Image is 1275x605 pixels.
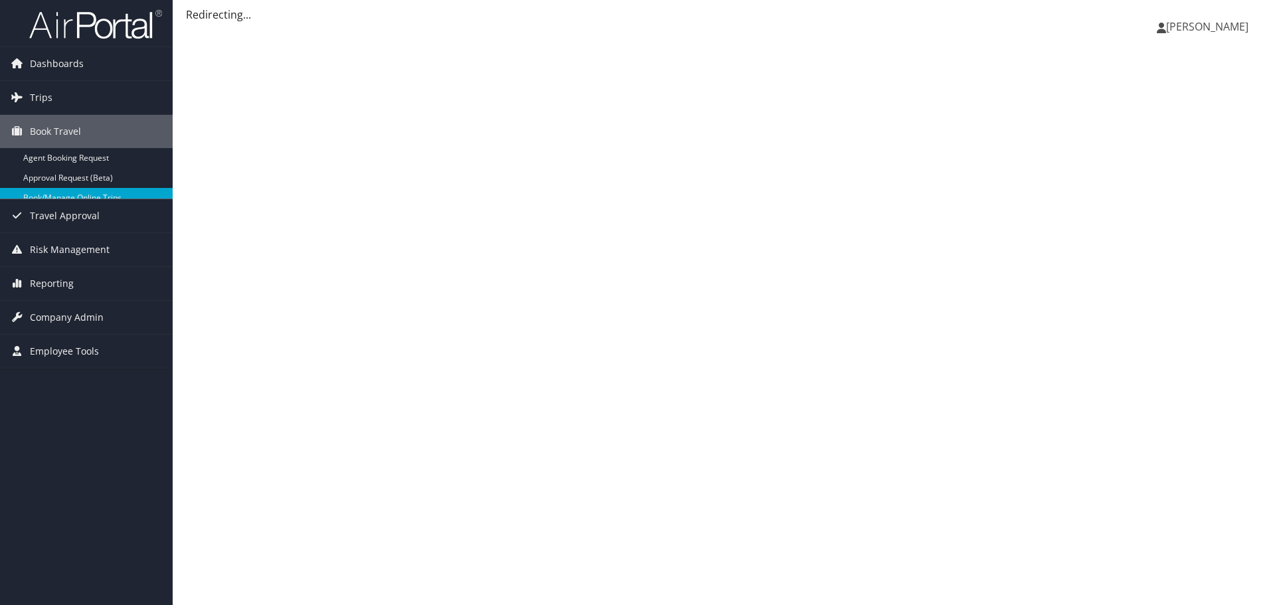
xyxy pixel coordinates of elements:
div: Redirecting... [186,7,1262,23]
span: Employee Tools [30,335,99,368]
a: [PERSON_NAME] [1157,7,1262,46]
span: Company Admin [30,301,104,334]
span: Risk Management [30,233,110,266]
span: Dashboards [30,47,84,80]
img: airportal-logo.png [29,9,162,40]
span: Travel Approval [30,199,100,232]
span: Reporting [30,267,74,300]
span: Book Travel [30,115,81,148]
span: Trips [30,81,52,114]
span: [PERSON_NAME] [1166,19,1248,34]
